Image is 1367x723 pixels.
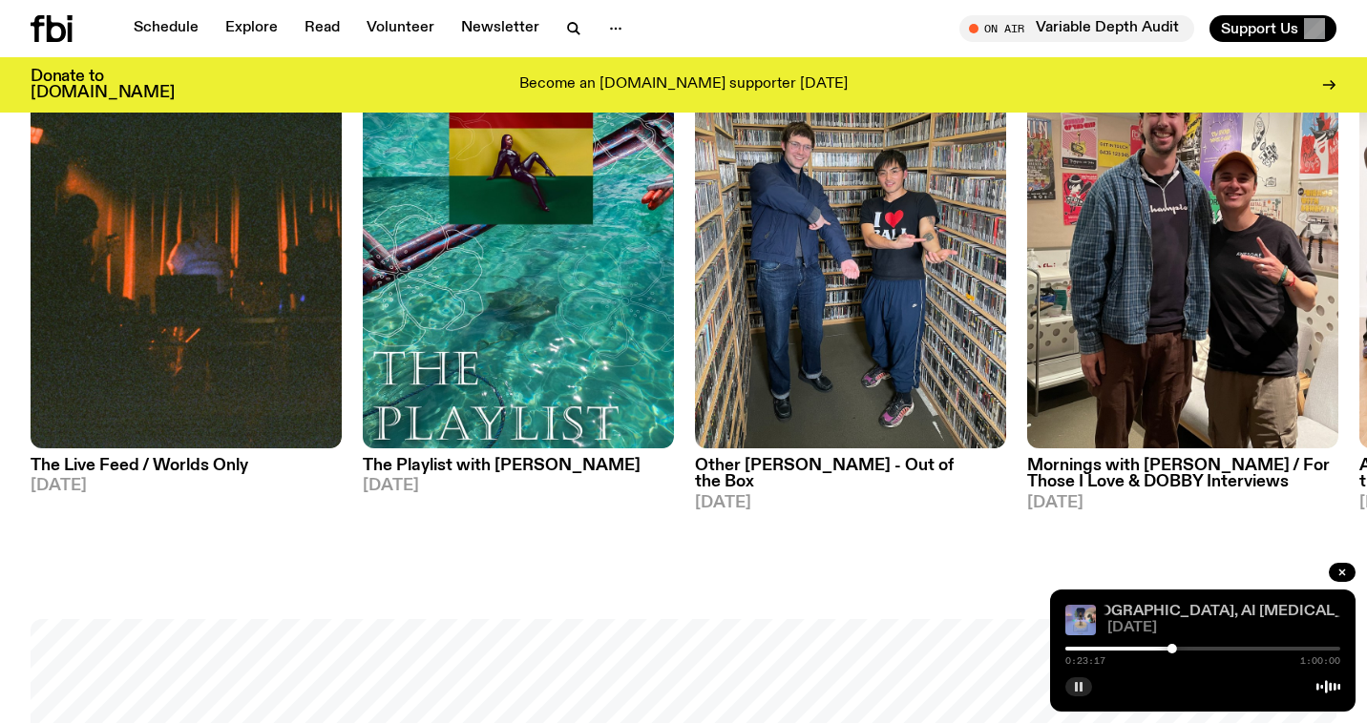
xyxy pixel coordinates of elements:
[363,448,674,494] a: The Playlist with [PERSON_NAME][DATE]
[1107,621,1340,635] span: [DATE]
[1027,34,1338,449] img: DOBBY and Ben in the fbi.radio studio, standing in front of some tour posters
[1065,656,1105,666] span: 0:23:17
[31,458,342,474] h3: The Live Feed / Worlds Only
[214,15,289,42] a: Explore
[1027,448,1338,510] a: Mornings with [PERSON_NAME] / For Those I Love & DOBBY Interviews[DATE]
[1300,656,1340,666] span: 1:00:00
[363,478,674,494] span: [DATE]
[293,15,351,42] a: Read
[519,76,848,93] p: Become an [DOMAIN_NAME] supporter [DATE]
[959,15,1194,42] button: On AirVariable Depth Audit
[122,15,210,42] a: Schedule
[1027,495,1338,511] span: [DATE]
[1027,458,1338,490] h3: Mornings with [PERSON_NAME] / For Those I Love & DOBBY Interviews
[695,458,1006,490] h3: Other [PERSON_NAME] - Out of the Box
[355,15,446,42] a: Volunteer
[695,495,1006,511] span: [DATE]
[363,458,674,474] h3: The Playlist with [PERSON_NAME]
[31,34,342,449] img: A grainy film image of shadowy band figures on stage, with red light behind them
[695,448,1006,510] a: Other [PERSON_NAME] - Out of the Box[DATE]
[695,34,1006,449] img: Matt Do & Other Joe
[1209,15,1336,42] button: Support Us
[31,448,342,494] a: The Live Feed / Worlds Only[DATE]
[450,15,551,42] a: Newsletter
[31,69,175,101] h3: Donate to [DOMAIN_NAME]
[1221,20,1298,37] span: Support Us
[31,478,342,494] span: [DATE]
[363,34,674,449] img: The poster for this episode of The Playlist. It features the album artwork for Amaarae's BLACK ST...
